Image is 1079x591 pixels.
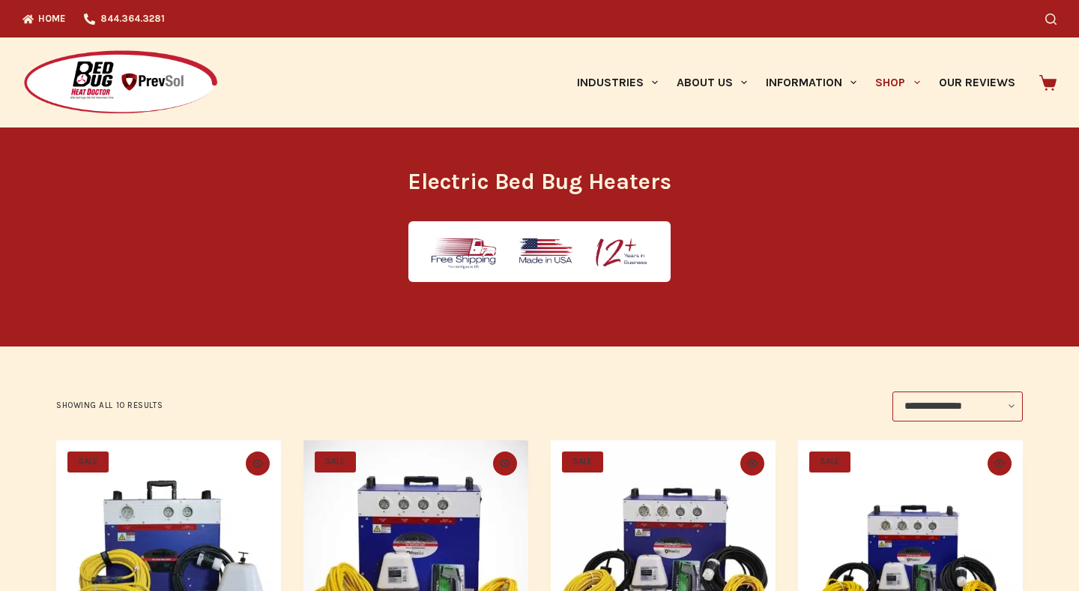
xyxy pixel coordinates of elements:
span: SALE [315,451,356,472]
p: Showing all 10 results [56,399,163,412]
a: Shop [866,37,929,127]
a: Industries [567,37,667,127]
span: SALE [67,451,109,472]
nav: Primary [567,37,1024,127]
h1: Electric Bed Bug Heaters [259,165,820,199]
a: Information [757,37,866,127]
button: Quick view toggle [493,451,517,475]
select: Shop order [892,391,1023,421]
button: Quick view toggle [246,451,270,475]
img: Prevsol/Bed Bug Heat Doctor [22,49,219,116]
button: Search [1045,13,1057,25]
a: Our Reviews [929,37,1024,127]
button: Quick view toggle [740,451,764,475]
span: SALE [562,451,603,472]
a: About Us [667,37,756,127]
button: Quick view toggle [988,451,1012,475]
span: SALE [809,451,850,472]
